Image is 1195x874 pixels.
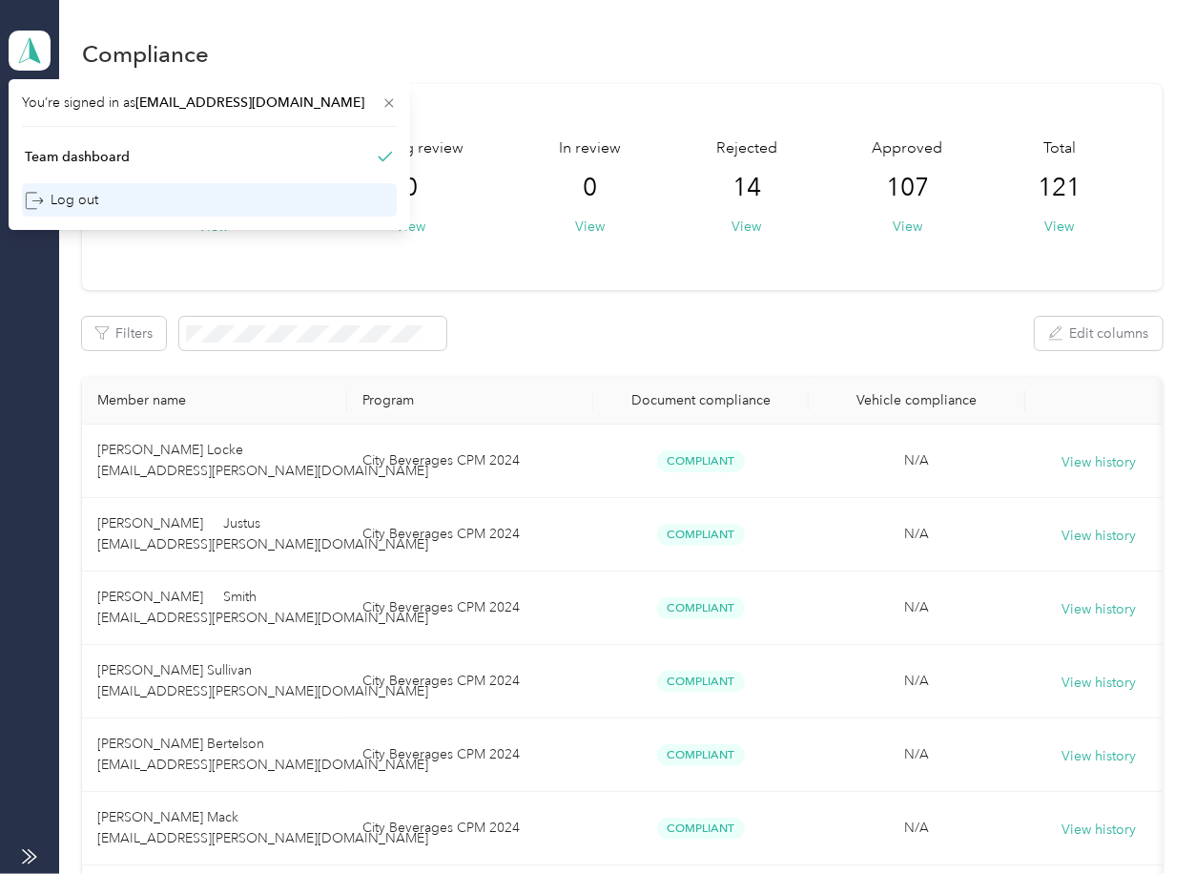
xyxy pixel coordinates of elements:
[657,524,745,546] span: Compliant
[1038,173,1081,203] span: 121
[22,93,397,113] span: You’re signed in as
[97,589,428,626] span: [PERSON_NAME] Smith [EMAIL_ADDRESS][PERSON_NAME][DOMAIN_NAME]
[657,597,745,619] span: Compliant
[905,599,930,615] span: N/A
[97,442,428,479] span: [PERSON_NAME] Locke [EMAIL_ADDRESS][PERSON_NAME][DOMAIN_NAME]
[1044,217,1074,237] button: View
[873,137,943,160] span: Approved
[905,526,930,542] span: N/A
[824,392,1010,408] div: Vehicle compliance
[347,425,592,498] td: City Beverages CPM 2024
[575,217,605,237] button: View
[732,173,761,203] span: 14
[347,645,592,718] td: City Beverages CPM 2024
[905,746,930,762] span: N/A
[347,792,592,865] td: City Beverages CPM 2024
[1061,673,1136,694] button: View history
[347,718,592,792] td: City Beverages CPM 2024
[1061,452,1136,473] button: View history
[97,515,428,552] span: [PERSON_NAME] Justus [EMAIL_ADDRESS][PERSON_NAME][DOMAIN_NAME]
[1088,767,1195,874] iframe: Everlance-gr Chat Button Frame
[893,217,922,237] button: View
[358,137,464,160] span: Pending review
[403,173,418,203] span: 0
[1061,746,1136,767] button: View history
[135,94,364,111] span: [EMAIL_ADDRESS][DOMAIN_NAME]
[1061,526,1136,547] button: View history
[97,736,428,773] span: [PERSON_NAME] Bertelson [EMAIL_ADDRESS][PERSON_NAME][DOMAIN_NAME]
[1061,599,1136,620] button: View history
[82,377,347,425] th: Member name
[657,818,745,840] span: Compliant
[731,217,761,237] button: View
[82,317,166,350] button: Filters
[886,173,929,203] span: 107
[97,662,428,699] span: [PERSON_NAME] Sullivan [EMAIL_ADDRESS][PERSON_NAME][DOMAIN_NAME]
[657,450,745,472] span: Compliant
[396,217,425,237] button: View
[905,452,930,468] span: N/A
[1061,820,1136,841] button: View history
[1043,137,1076,160] span: Total
[583,173,597,203] span: 0
[905,673,930,689] span: N/A
[347,572,592,645] td: City Beverages CPM 2024
[25,190,98,210] div: Log out
[905,820,930,836] span: N/A
[657,744,745,766] span: Compliant
[97,809,428,846] span: [PERSON_NAME] Mack [EMAIL_ADDRESS][PERSON_NAME][DOMAIN_NAME]
[657,671,745,693] span: Compliant
[25,147,130,167] div: Team dashboard
[1035,317,1163,350] button: Edit columns
[559,137,621,160] span: In review
[347,498,592,572] td: City Beverages CPM 2024
[716,137,777,160] span: Rejected
[608,392,794,408] div: Document compliance
[347,377,592,425] th: Program
[82,44,209,64] h1: Compliance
